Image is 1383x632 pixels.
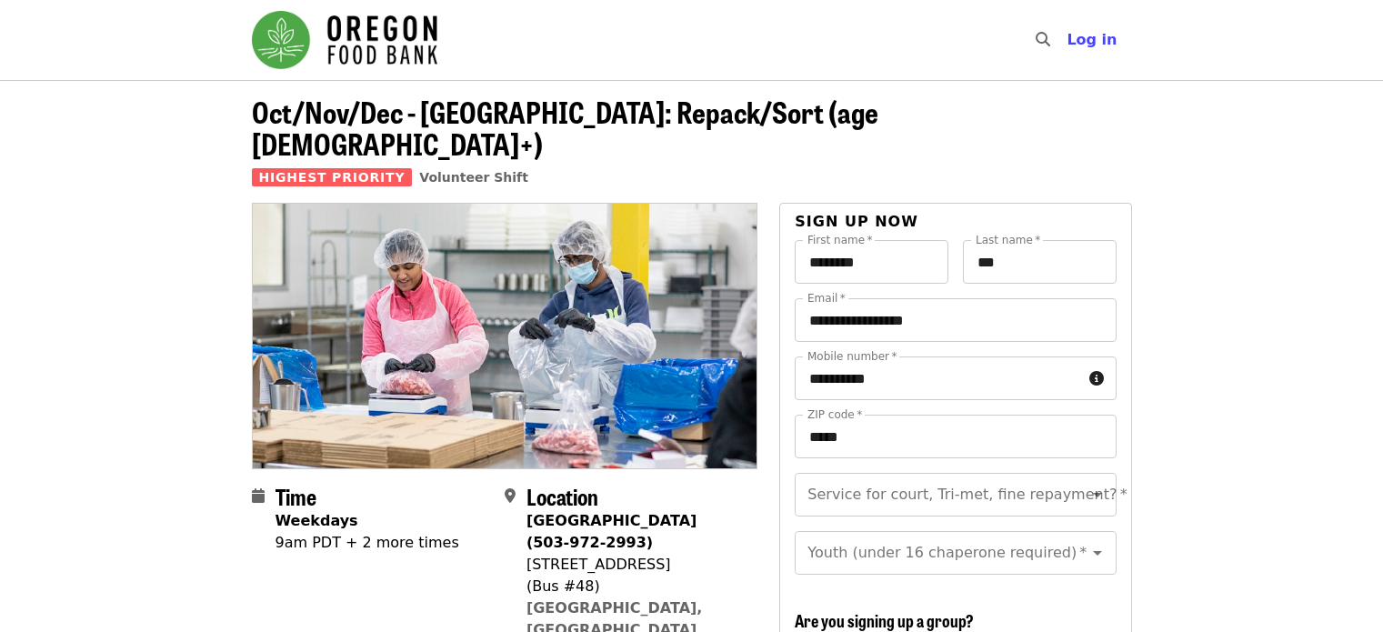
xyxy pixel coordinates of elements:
[252,90,878,165] span: Oct/Nov/Dec - [GEOGRAPHIC_DATA]: Repack/Sort (age [DEMOGRAPHIC_DATA]+)
[807,351,897,362] label: Mobile number
[795,356,1081,400] input: Mobile number
[276,532,459,554] div: 9am PDT + 2 more times
[276,512,358,529] strong: Weekdays
[807,293,846,304] label: Email
[252,11,437,69] img: Oregon Food Bank - Home
[1052,22,1131,58] button: Log in
[1067,31,1117,48] span: Log in
[253,204,757,467] img: Oct/Nov/Dec - Beaverton: Repack/Sort (age 10+) organized by Oregon Food Bank
[1085,540,1110,566] button: Open
[795,213,918,230] span: Sign up now
[976,235,1040,246] label: Last name
[1085,482,1110,507] button: Open
[963,240,1117,284] input: Last name
[795,298,1116,342] input: Email
[252,487,265,505] i: calendar icon
[1089,370,1104,387] i: circle-info icon
[526,512,697,551] strong: [GEOGRAPHIC_DATA] (503-972-2993)
[795,240,948,284] input: First name
[1061,18,1076,62] input: Search
[526,554,743,576] div: [STREET_ADDRESS]
[795,415,1116,458] input: ZIP code
[276,480,316,512] span: Time
[252,168,413,186] span: Highest Priority
[526,480,598,512] span: Location
[526,576,743,597] div: (Bus #48)
[505,487,516,505] i: map-marker-alt icon
[807,235,873,246] label: First name
[795,608,974,632] span: Are you signing up a group?
[1036,31,1050,48] i: search icon
[807,409,862,420] label: ZIP code
[419,170,528,185] a: Volunteer Shift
